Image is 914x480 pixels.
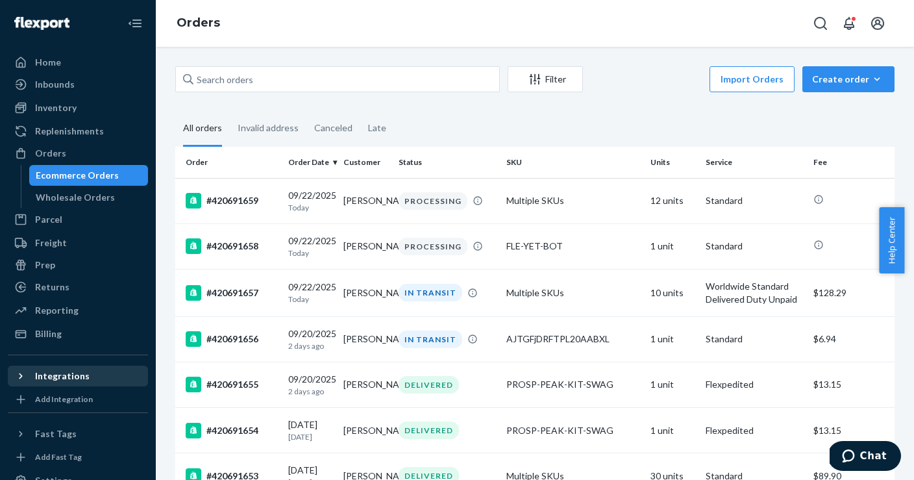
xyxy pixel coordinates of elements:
[645,316,700,362] td: 1 unit
[288,247,333,259] p: Today
[283,147,338,178] th: Order Date
[836,10,862,36] button: Open notifications
[879,207,904,273] button: Help Center
[706,378,803,391] p: Flexpedited
[288,294,333,305] p: Today
[288,281,333,305] div: 09/22/2025
[288,418,333,442] div: [DATE]
[36,191,115,204] div: Wholesale Orders
[645,408,700,453] td: 1 unit
[506,378,640,391] div: PROSP-PEAK-KIT-SWAG
[14,17,69,30] img: Flexport logo
[501,147,645,178] th: SKU
[399,238,467,255] div: PROCESSING
[35,213,62,226] div: Parcel
[399,376,459,394] div: DELIVERED
[399,331,462,348] div: IN TRANSIT
[35,78,75,91] div: Inbounds
[35,147,66,160] div: Orders
[183,111,222,147] div: All orders
[830,441,901,474] iframe: Opens a widget where you can chat to one of our agents
[8,300,148,321] a: Reporting
[175,66,500,92] input: Search orders
[35,125,104,138] div: Replenishments
[8,323,148,344] a: Billing
[186,423,278,438] div: #420691654
[35,304,79,317] div: Reporting
[808,362,895,407] td: $13.15
[812,73,885,86] div: Create order
[8,449,148,465] a: Add Fast Tag
[288,386,333,397] p: 2 days ago
[399,422,459,439] div: DELIVERED
[338,178,393,223] td: [PERSON_NAME]
[177,16,220,30] a: Orders
[8,255,148,275] a: Prep
[175,147,283,178] th: Order
[288,431,333,442] p: [DATE]
[35,56,61,69] div: Home
[35,451,82,462] div: Add Fast Tag
[186,238,278,254] div: #420691658
[35,259,55,272] div: Prep
[288,340,333,351] p: 2 days ago
[8,52,148,73] a: Home
[8,97,148,118] a: Inventory
[865,10,891,36] button: Open account menu
[706,240,803,253] p: Standard
[288,202,333,213] p: Today
[506,240,640,253] div: FLE-YET-BOT
[35,427,77,440] div: Fast Tags
[29,165,149,186] a: Ecommerce Orders
[399,284,462,301] div: IN TRANSIT
[288,189,333,213] div: 09/22/2025
[808,10,834,36] button: Open Search Box
[186,193,278,208] div: #420691659
[343,157,388,168] div: Customer
[338,223,393,269] td: [PERSON_NAME]
[288,327,333,351] div: 09/20/2025
[501,269,645,316] td: Multiple SKUs
[35,394,93,405] div: Add Integration
[706,333,803,346] p: Standard
[808,269,895,316] td: $128.29
[501,178,645,223] td: Multiple SKUs
[645,269,700,316] td: 10 units
[8,392,148,407] a: Add Integration
[645,178,700,223] td: 12 units
[8,277,148,297] a: Returns
[186,377,278,392] div: #420691655
[808,147,895,178] th: Fee
[508,66,583,92] button: Filter
[506,333,640,346] div: AJTGFjDRFTPL20AABXL
[8,74,148,95] a: Inbounds
[645,147,700,178] th: Units
[645,362,700,407] td: 1 unit
[166,5,230,42] ol: breadcrumbs
[706,424,803,437] p: Flexpedited
[8,233,148,253] a: Freight
[338,408,393,453] td: [PERSON_NAME]
[393,147,501,178] th: Status
[35,236,67,249] div: Freight
[288,234,333,259] div: 09/22/2025
[8,423,148,444] button: Fast Tags
[186,285,278,301] div: #420691657
[35,281,69,294] div: Returns
[700,147,808,178] th: Service
[35,327,62,340] div: Billing
[338,269,393,316] td: [PERSON_NAME]
[35,101,77,114] div: Inventory
[368,111,386,145] div: Late
[808,316,895,362] td: $6.94
[35,370,90,383] div: Integrations
[186,331,278,347] div: #420691656
[506,424,640,437] div: PROSP-PEAK-KIT-SWAG
[8,121,148,142] a: Replenishments
[706,194,803,207] p: Standard
[710,66,795,92] button: Import Orders
[338,362,393,407] td: [PERSON_NAME]
[314,111,352,145] div: Canceled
